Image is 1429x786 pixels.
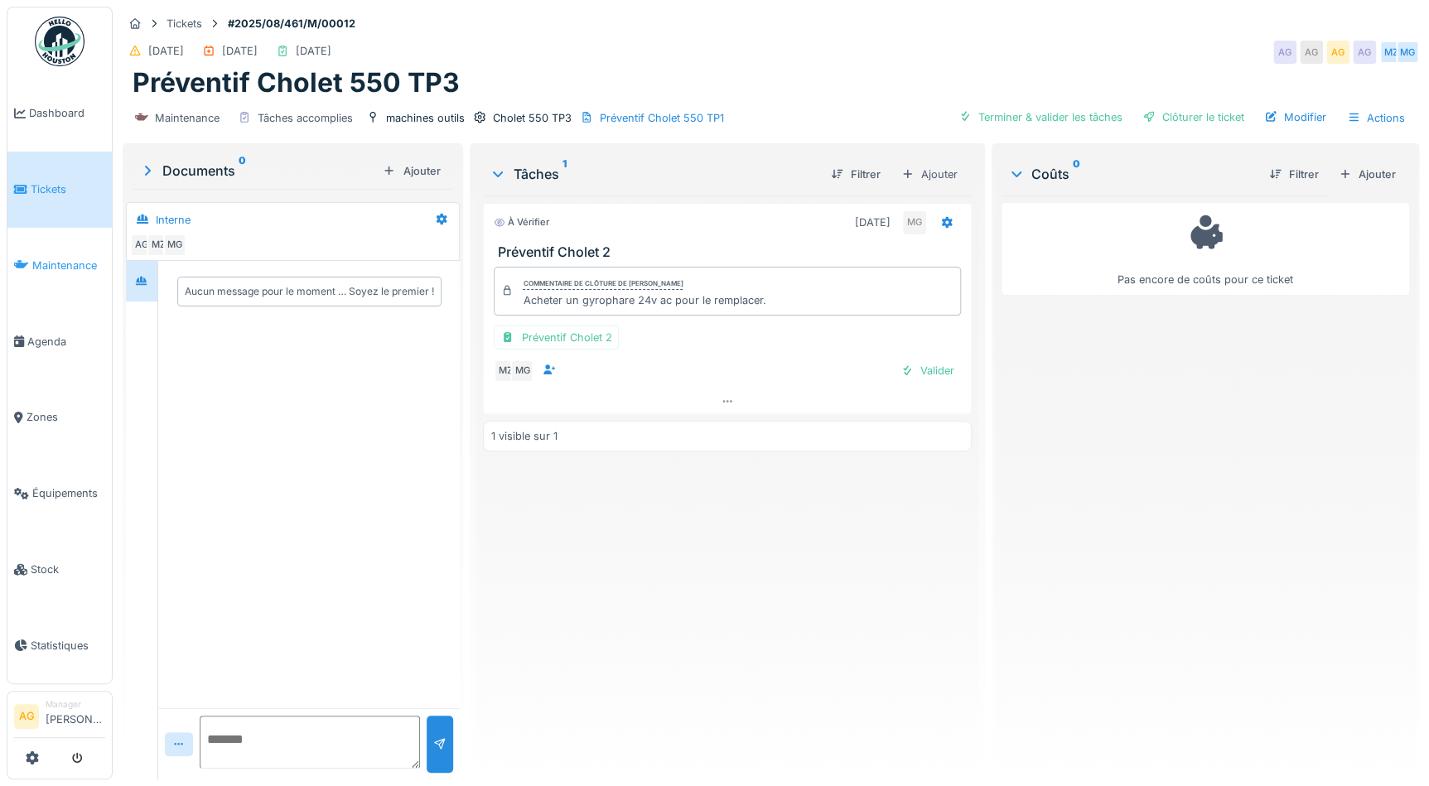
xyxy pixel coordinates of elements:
[29,105,105,121] span: Dashboard
[510,359,533,383] div: MG
[855,215,891,230] div: [DATE]
[1340,106,1412,130] div: Actions
[147,234,170,257] div: MZ
[490,428,557,444] div: 1 visible sur 1
[494,359,517,383] div: MZ
[185,284,434,299] div: Aucun message pour le moment … Soyez le premier !
[493,110,572,126] div: Cholet 550 TP3
[903,211,926,234] div: MG
[7,607,112,683] a: Statistiques
[894,359,961,382] div: Valider
[490,164,817,184] div: Tâches
[35,17,84,66] img: Badge_color-CXgf-gQk.svg
[7,379,112,456] a: Zones
[46,698,105,711] div: Manager
[1326,41,1349,64] div: AG
[1073,164,1080,184] sup: 0
[1136,106,1251,128] div: Clôturer le ticket
[148,43,184,59] div: [DATE]
[133,67,460,99] h1: Préventif Cholet 550 TP3
[523,292,765,308] div: Acheter un gyrophare 24v ac pour le remplacer.
[824,163,887,186] div: Filtrer
[1273,41,1296,64] div: AG
[894,162,965,186] div: Ajouter
[27,334,105,350] span: Agenda
[1008,164,1256,184] div: Coûts
[156,212,191,228] div: Interne
[32,258,105,273] span: Maintenance
[31,638,105,653] span: Statistiques
[221,16,362,31] strong: #2025/08/461/M/00012
[494,215,548,229] div: À vérifier
[139,161,376,181] div: Documents
[7,456,112,532] a: Équipements
[7,532,112,608] a: Stock
[27,409,105,425] span: Zones
[523,278,683,290] div: Commentaire de clôture de [PERSON_NAME]
[1262,163,1325,186] div: Filtrer
[1353,41,1376,64] div: AG
[155,110,220,126] div: Maintenance
[46,698,105,734] li: [PERSON_NAME]
[14,698,105,738] a: AG Manager[PERSON_NAME]
[376,160,447,182] div: Ajouter
[952,106,1129,128] div: Terminer & valider les tâches
[562,164,566,184] sup: 1
[258,110,353,126] div: Tâches accomplies
[386,110,465,126] div: machines outils
[600,110,724,126] div: Préventif Cholet 550 TP1
[1012,210,1398,287] div: Pas encore de coûts pour ce ticket
[167,16,202,31] div: Tickets
[296,43,331,59] div: [DATE]
[1300,41,1323,64] div: AG
[7,228,112,304] a: Maintenance
[1332,163,1402,186] div: Ajouter
[14,704,39,729] li: AG
[130,234,153,257] div: AG
[32,485,105,501] span: Équipements
[1258,106,1333,128] div: Modifier
[222,43,258,59] div: [DATE]
[1379,41,1402,64] div: MZ
[163,234,186,257] div: MG
[239,161,246,181] sup: 0
[497,244,963,260] h3: Préventif Cholet 2
[7,75,112,152] a: Dashboard
[7,152,112,228] a: Tickets
[494,325,619,350] div: Préventif Cholet 2
[1396,41,1419,64] div: MG
[31,562,105,577] span: Stock
[7,303,112,379] a: Agenda
[31,181,105,197] span: Tickets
